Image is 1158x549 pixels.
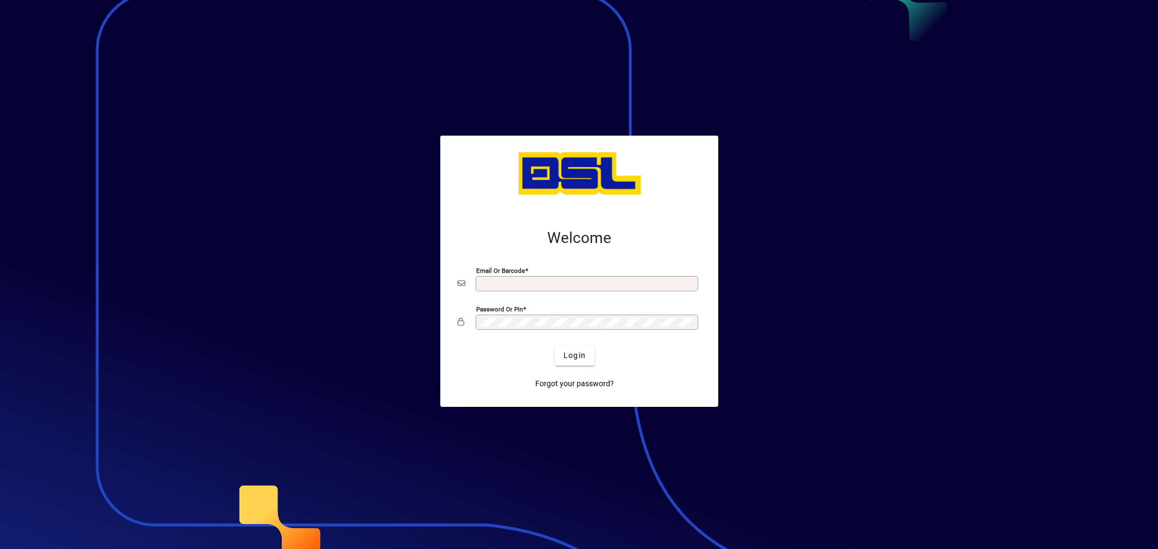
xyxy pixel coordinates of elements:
span: Login [564,350,586,361]
button: Login [555,346,594,366]
mat-label: Email or Barcode [476,266,525,274]
h2: Welcome [458,229,701,247]
span: Forgot your password? [535,378,614,390]
a: Forgot your password? [531,374,618,394]
mat-label: Password or Pin [476,305,523,312]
